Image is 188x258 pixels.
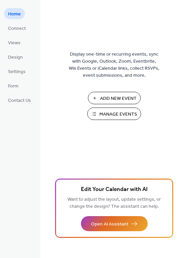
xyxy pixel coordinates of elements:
button: Manage Events [87,108,141,120]
a: Connect [4,22,30,34]
a: Home [4,8,25,19]
span: Add New Event [100,95,137,102]
span: Form [8,83,18,90]
a: Form [4,80,22,91]
span: Contact Us [8,97,31,104]
a: Views [4,37,25,48]
button: Open AI Assistant [81,216,148,231]
span: Open AI Assistant [91,221,128,228]
span: Home [8,11,21,18]
span: Want to adjust the layout, update settings, or change the design? The assistant can help. [67,195,161,211]
span: Design [8,54,23,61]
a: Settings [4,66,30,77]
span: Display one-time or recurring events, sync with Google, Outlook, Zoom, Eventbrite, Wix Events or ... [69,51,159,79]
span: Views [8,40,20,47]
span: Edit Your Calendar with AI [81,185,148,194]
button: Add New Event [88,92,141,104]
span: Connect [8,25,26,32]
span: Manage Events [99,111,137,118]
a: Contact Us [4,94,35,106]
a: Design [4,51,27,62]
span: Settings [8,68,26,75]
